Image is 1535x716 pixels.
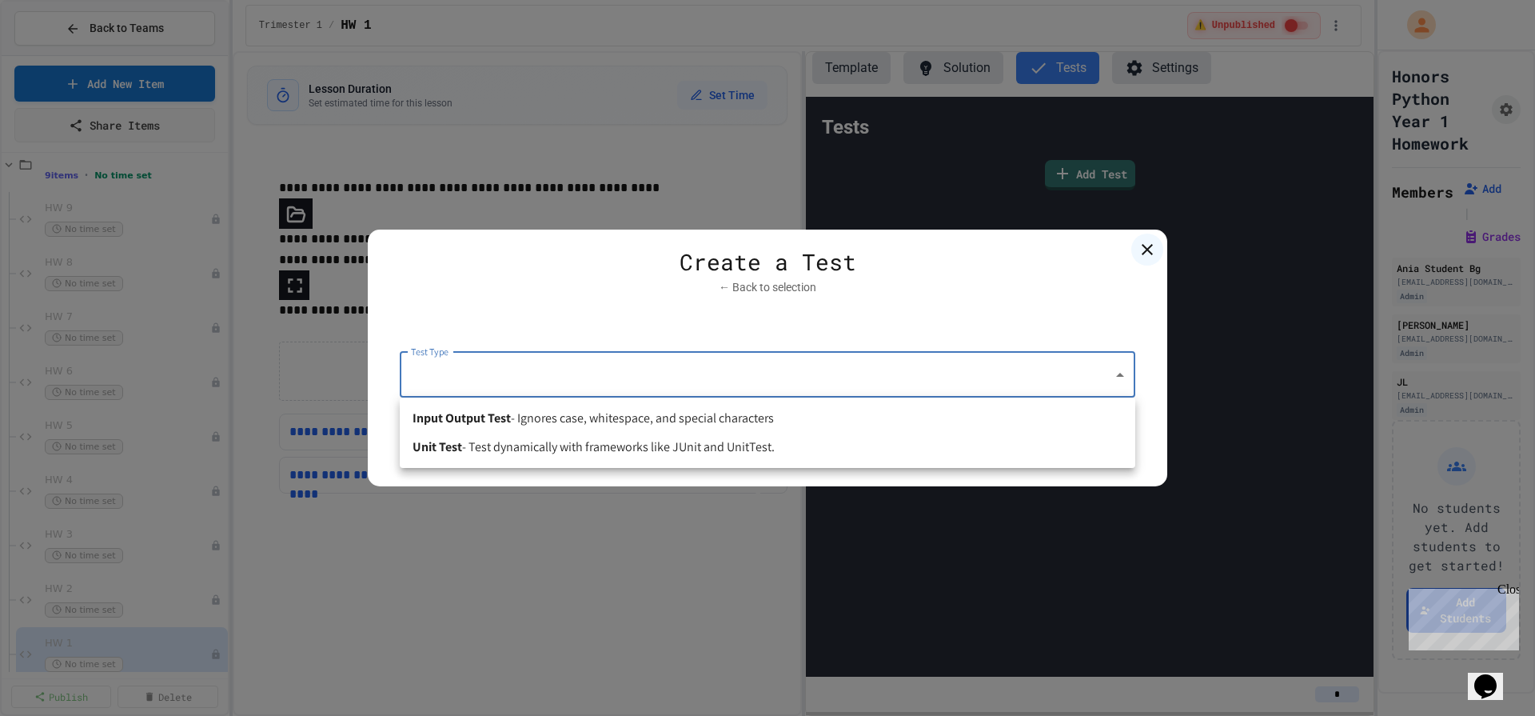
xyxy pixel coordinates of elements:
b: Input Output Test [413,409,511,428]
iframe: chat widget [1468,652,1519,700]
span: - Ignores case, whitespace, and special characters [511,409,774,428]
div: Chat with us now!Close [6,6,110,102]
span: - Test dynamically with frameworks like JUnit and UnitTest. [462,438,775,457]
b: Unit Test [413,438,462,457]
iframe: chat widget [1402,582,1519,650]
